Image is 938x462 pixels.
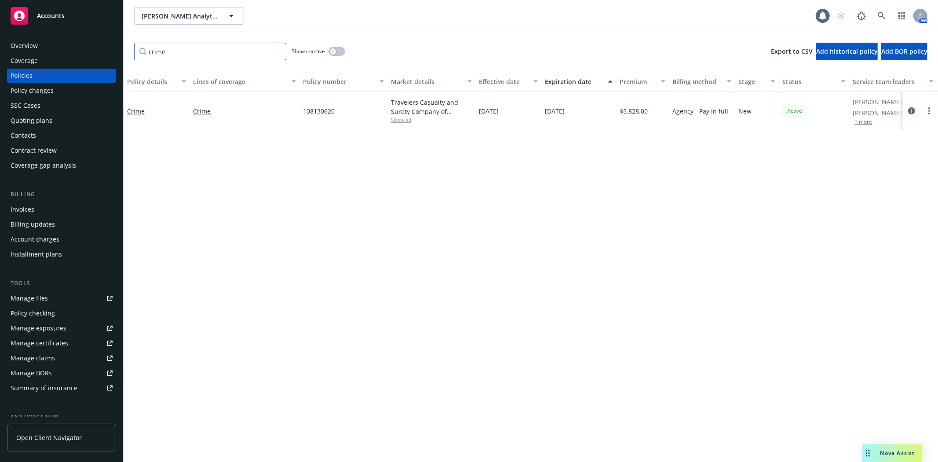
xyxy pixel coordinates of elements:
button: Add BOR policy [881,43,927,60]
a: Contacts [7,128,116,143]
div: Coverage [11,54,38,68]
div: Policy number [303,77,374,86]
button: Effective date [475,71,541,92]
div: Service team leaders [853,77,924,86]
a: Billing updates [7,217,116,231]
a: Installment plans [7,247,116,261]
a: Contract review [7,143,116,158]
span: Add historical policy [816,47,878,55]
div: Policy details [127,77,176,86]
div: Analytics hub [7,413,116,422]
a: Summary of insurance [7,381,116,395]
div: SSC Cases [11,99,40,113]
a: circleInformation [906,106,917,116]
button: Stage [735,71,779,92]
a: Policy changes [7,84,116,98]
button: Export to CSV [771,43,813,60]
span: Nova Assist [880,449,915,457]
span: Active [786,107,803,115]
button: Expiration date [541,71,616,92]
div: Tools [7,279,116,288]
div: Contacts [11,128,36,143]
a: more [924,106,934,116]
a: Overview [7,39,116,53]
div: Billing updates [11,217,55,231]
a: Manage exposures [7,321,116,335]
a: Coverage gap analysis [7,158,116,172]
div: Travelers Casualty and Surety Company of America, Travelers Insurance [391,98,472,116]
a: Search [873,7,891,25]
span: Add BOR policy [881,47,927,55]
span: [DATE] [545,106,565,116]
button: Nova Assist [862,444,922,462]
a: Quoting plans [7,114,116,128]
div: Billing method [672,77,722,86]
div: Overview [11,39,38,53]
a: Coverage [7,54,116,68]
span: Agency - Pay in full [672,106,728,116]
a: Switch app [893,7,911,25]
button: Billing method [669,71,735,92]
span: Accounts [37,12,65,19]
button: Policy number [299,71,387,92]
button: Service team leaders [849,71,937,92]
a: Accounts [7,4,116,28]
div: Contract review [11,143,57,158]
a: Policies [7,69,116,83]
div: Account charges [11,232,59,246]
a: Policy checking [7,306,116,320]
span: $5,828.00 [620,106,648,116]
div: Policies [11,69,33,83]
span: Open Client Navigator [16,433,82,442]
span: Show all [391,116,472,124]
div: Invoices [11,202,34,216]
button: Status [779,71,849,92]
div: Manage BORs [11,366,52,380]
div: Manage claims [11,351,55,365]
a: [PERSON_NAME] [853,97,902,106]
button: Market details [387,71,475,92]
div: Installment plans [11,247,62,261]
div: Billing [7,190,116,199]
a: Crime [193,106,296,116]
div: Expiration date [545,77,603,86]
div: Stage [738,77,766,86]
span: [DATE] [479,106,499,116]
div: Drag to move [862,444,873,462]
div: Manage certificates [11,336,68,350]
a: Manage BORs [7,366,116,380]
div: Premium [620,77,656,86]
div: Lines of coverage [193,77,286,86]
div: Coverage gap analysis [11,158,76,172]
span: New [738,106,752,116]
button: Policy details [124,71,190,92]
span: 108130620 [303,106,335,116]
div: Manage files [11,291,48,305]
a: Invoices [7,202,116,216]
a: Manage claims [7,351,116,365]
div: Policy changes [11,84,54,98]
button: Premium [616,71,669,92]
a: Manage files [7,291,116,305]
a: Account charges [7,232,116,246]
a: Crime [127,107,145,115]
div: Market details [391,77,462,86]
a: SSC Cases [7,99,116,113]
span: Export to CSV [771,47,813,55]
button: 1 more [854,119,872,125]
a: Report a Bug [853,7,870,25]
a: [PERSON_NAME] [853,108,902,117]
div: Summary of insurance [11,381,77,395]
a: Start snowing [832,7,850,25]
button: Lines of coverage [190,71,299,92]
div: Manage exposures [11,321,66,335]
div: Status [782,77,836,86]
button: Add historical policy [816,43,878,60]
div: Effective date [479,77,528,86]
a: Manage certificates [7,336,116,350]
div: Policy checking [11,306,55,320]
div: Quoting plans [11,114,52,128]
